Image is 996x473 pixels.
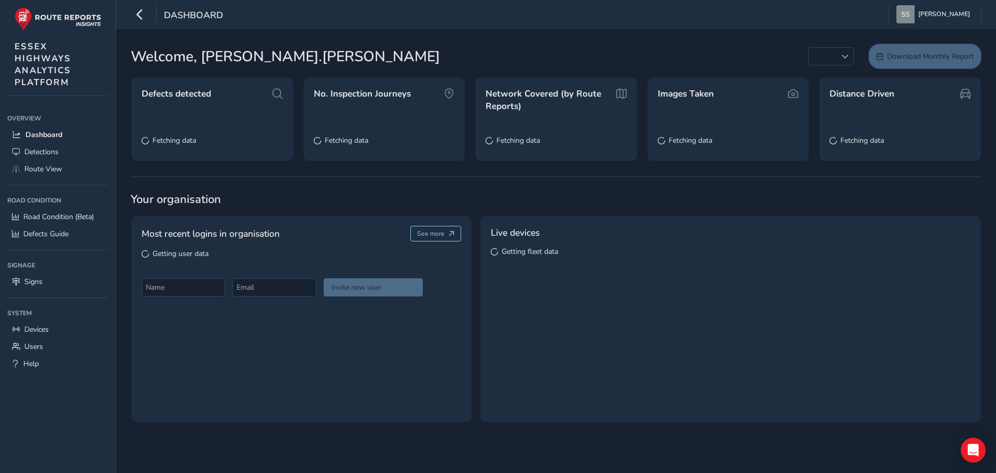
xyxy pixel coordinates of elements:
[153,249,209,259] span: Getting user data
[23,212,94,222] span: Road Condition (Beta)
[840,136,884,145] span: Fetching data
[7,160,108,178] a: Route View
[961,438,986,463] div: Open Intercom Messenger
[7,321,108,338] a: Devices
[164,9,223,23] span: Dashboard
[325,136,368,145] span: Fetching data
[658,88,714,100] span: Images Taken
[7,193,108,208] div: Road Condition
[7,258,108,273] div: Signage
[417,229,445,238] span: See more
[7,305,108,321] div: System
[829,88,894,100] span: Distance Driven
[7,225,108,242] a: Defects Guide
[24,164,62,174] span: Route View
[7,143,108,160] a: Detections
[7,355,108,372] a: Help
[410,226,462,241] button: See more
[24,277,43,287] span: Signs
[232,278,316,296] input: Email
[7,338,108,355] a: Users
[15,7,101,31] img: rr logo
[502,247,558,256] span: Getting fleet data
[896,5,974,23] button: [PERSON_NAME]
[153,136,196,145] span: Fetching data
[15,40,71,88] span: ESSEX HIGHWAYS ANALYTICS PLATFORM
[23,359,39,369] span: Help
[142,88,211,100] span: Defects detected
[25,130,62,140] span: Dashboard
[23,229,68,239] span: Defects Guide
[142,227,280,240] span: Most recent logins in organisation
[131,46,440,67] span: Welcome, [PERSON_NAME].[PERSON_NAME]
[314,88,411,100] span: No. Inspection Journeys
[669,136,712,145] span: Fetching data
[491,226,539,239] span: Live devices
[896,5,915,23] img: diamond-layout
[7,273,108,290] a: Signs
[496,136,540,145] span: Fetching data
[7,208,108,225] a: Road Condition (Beta)
[7,126,108,143] a: Dashboard
[131,192,981,207] span: Your organisation
[24,325,49,334] span: Devices
[24,147,59,157] span: Detections
[142,278,225,296] input: Name
[7,111,108,126] div: Overview
[24,342,43,352] span: Users
[918,5,970,23] span: [PERSON_NAME]
[486,88,612,112] span: Network Covered (by Route Reports)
